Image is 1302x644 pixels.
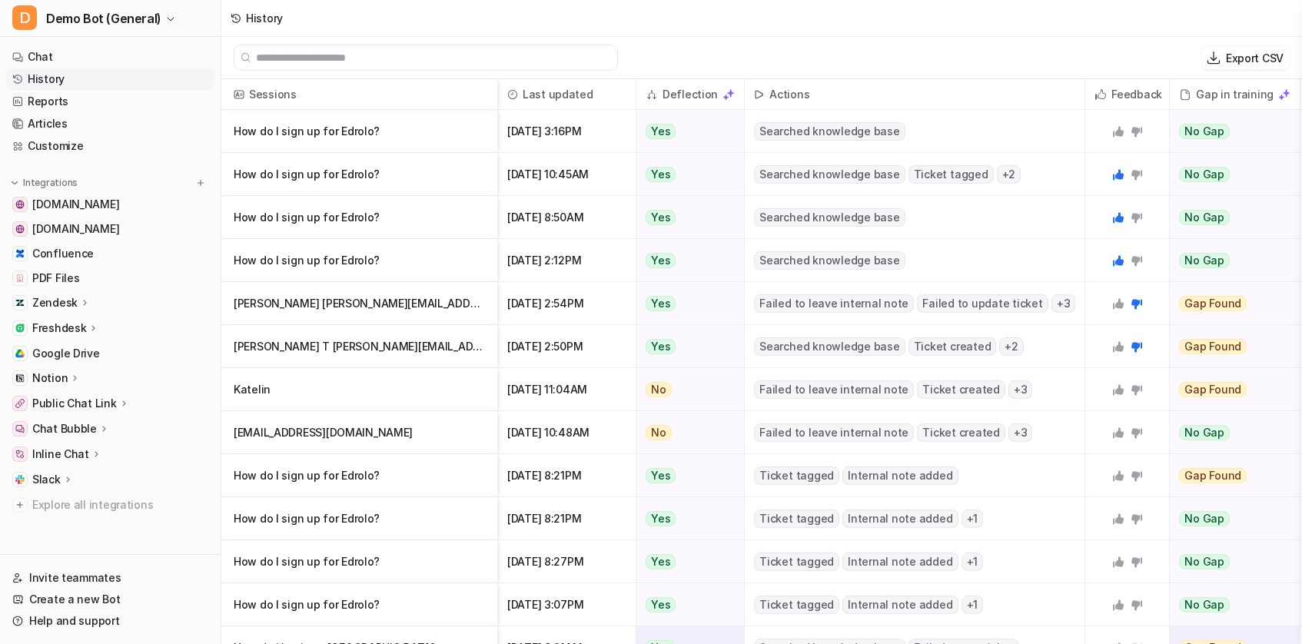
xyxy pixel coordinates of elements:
span: [DATE] 3:07PM [504,583,629,626]
span: Gap Found [1179,296,1247,311]
button: Gap Found [1170,325,1289,368]
img: menu_add.svg [195,178,206,188]
span: No Gap [1179,425,1230,440]
span: Yes [646,511,676,526]
button: No Gap [1170,583,1289,626]
span: Yes [646,339,676,354]
p: How do I sign up for Edrolo? [234,110,485,153]
span: [DOMAIN_NAME] [32,221,119,237]
span: Internal note added [842,510,958,528]
button: No Gap [1170,411,1289,454]
button: Gap Found [1170,368,1289,411]
span: [DATE] 2:50PM [504,325,629,368]
img: Notion [15,373,25,383]
span: Ticket tagged [908,165,994,184]
div: History [246,10,283,26]
span: [DATE] 11:04AM [504,368,629,411]
a: Reports [6,91,214,112]
a: Help and support [6,610,214,632]
span: Yes [646,597,676,612]
a: www.atlassian.com[DOMAIN_NAME] [6,194,214,215]
span: Confluence [32,246,94,261]
h2: Actions [769,79,809,110]
p: Inline Chat [32,446,89,462]
img: Chat Bubble [15,424,25,433]
button: Export CSV [1201,47,1290,69]
span: D [12,5,37,30]
span: Demo Bot (General) [46,8,161,29]
span: [DATE] 2:54PM [504,282,629,325]
p: How do I sign up for Edrolo? [234,497,485,540]
span: [DATE] 8:27PM [504,540,629,583]
img: Public Chat Link [15,399,25,408]
span: Internal note added [842,596,958,614]
span: Ticket tagged [754,510,839,528]
span: Failed to update ticket [917,294,1048,313]
button: Gap Found [1170,282,1289,325]
span: Ticket tagged [754,466,839,485]
button: Yes [636,497,736,540]
span: + 1 [962,596,984,614]
p: How do I sign up for Edrolo? [234,239,485,282]
p: Zendesk [32,295,78,310]
span: + 3 [1051,294,1076,313]
span: PDF Files [32,271,79,286]
button: No Gap [1170,110,1289,153]
span: Failed to leave internal note [754,380,914,399]
button: No Gap [1170,196,1289,239]
span: [DOMAIN_NAME] [32,197,119,212]
h2: Feedback [1111,79,1162,110]
span: Ticket created [917,380,1005,399]
span: Gap Found [1179,339,1247,354]
div: Gap in training [1176,79,1294,110]
span: Ticket tagged [754,596,839,614]
p: [PERSON_NAME] [PERSON_NAME][EMAIL_ADDRESS] Urgent password [234,282,485,325]
button: Yes [636,282,736,325]
button: Yes [636,583,736,626]
span: Google Drive [32,346,100,361]
span: + 3 [1008,380,1033,399]
img: Inline Chat [15,450,25,459]
a: History [6,68,214,90]
span: Yes [646,124,676,139]
span: Last updated [504,79,629,110]
button: No Gap [1170,153,1289,196]
p: Integrations [23,177,78,189]
a: Chat [6,46,214,68]
span: No Gap [1179,124,1230,139]
span: + 1 [962,553,984,571]
span: Ticket created [908,337,997,356]
p: [PERSON_NAME] T [PERSON_NAME][EMAIL_ADDRESS][DOMAIN_NAME] urgent need ticket help [234,325,485,368]
p: Freshdesk [32,320,86,336]
button: No Gap [1170,540,1289,583]
span: Yes [646,554,676,569]
button: Gap Found [1170,454,1289,497]
button: No [636,411,736,454]
span: Ticket created [917,423,1005,442]
span: [DATE] 2:12PM [504,239,629,282]
p: [EMAIL_ADDRESS][DOMAIN_NAME] [234,411,485,454]
span: [DATE] 8:50AM [504,196,629,239]
img: expand menu [9,178,20,188]
span: Yes [646,167,676,182]
span: Searched knowledge base [754,251,905,270]
span: Searched knowledge base [754,208,905,227]
p: Chat Bubble [32,421,97,437]
button: Yes [636,540,736,583]
a: Create a new Bot [6,589,214,610]
button: Yes [636,454,736,497]
span: Internal note added [842,466,958,485]
span: Ticket tagged [754,553,839,571]
button: Yes [636,325,736,368]
span: No Gap [1179,210,1230,225]
button: No Gap [1170,497,1289,540]
p: How do I sign up for Edrolo? [234,153,485,196]
a: Invite teammates [6,567,214,589]
a: www.airbnb.com[DOMAIN_NAME] [6,218,214,240]
span: Yes [646,468,676,483]
p: Public Chat Link [32,396,117,411]
img: www.airbnb.com [15,224,25,234]
span: [DATE] 10:48AM [504,411,629,454]
img: Freshdesk [15,324,25,333]
span: Searched knowledge base [754,165,905,184]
